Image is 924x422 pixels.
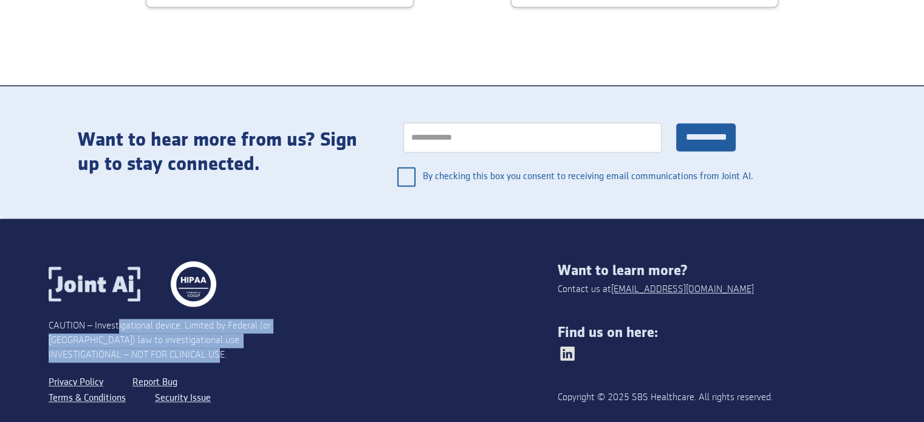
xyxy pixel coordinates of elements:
span: By checking this box you consent to receiving email communications from Joint AI. [423,162,755,191]
a: [EMAIL_ADDRESS][DOMAIN_NAME] [611,282,754,297]
a: Privacy Policy [49,375,103,390]
div: Copyright © 2025 SBS Healthcare. All rights reserved. [558,390,812,405]
div: Contact us at [558,282,754,297]
div: Find us on here: [558,324,875,341]
a: Security Issue [155,390,211,406]
a: Report Bug [132,375,177,390]
div: CAUTION – Investigational device. Limited by Federal (or [GEOGRAPHIC_DATA]) law to investigationa... [49,319,303,362]
div: Want to learn more? [558,262,875,279]
a: Terms & Conditions [49,390,126,406]
div: Want to hear more from us? Sign up to stay connected. [78,128,361,177]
